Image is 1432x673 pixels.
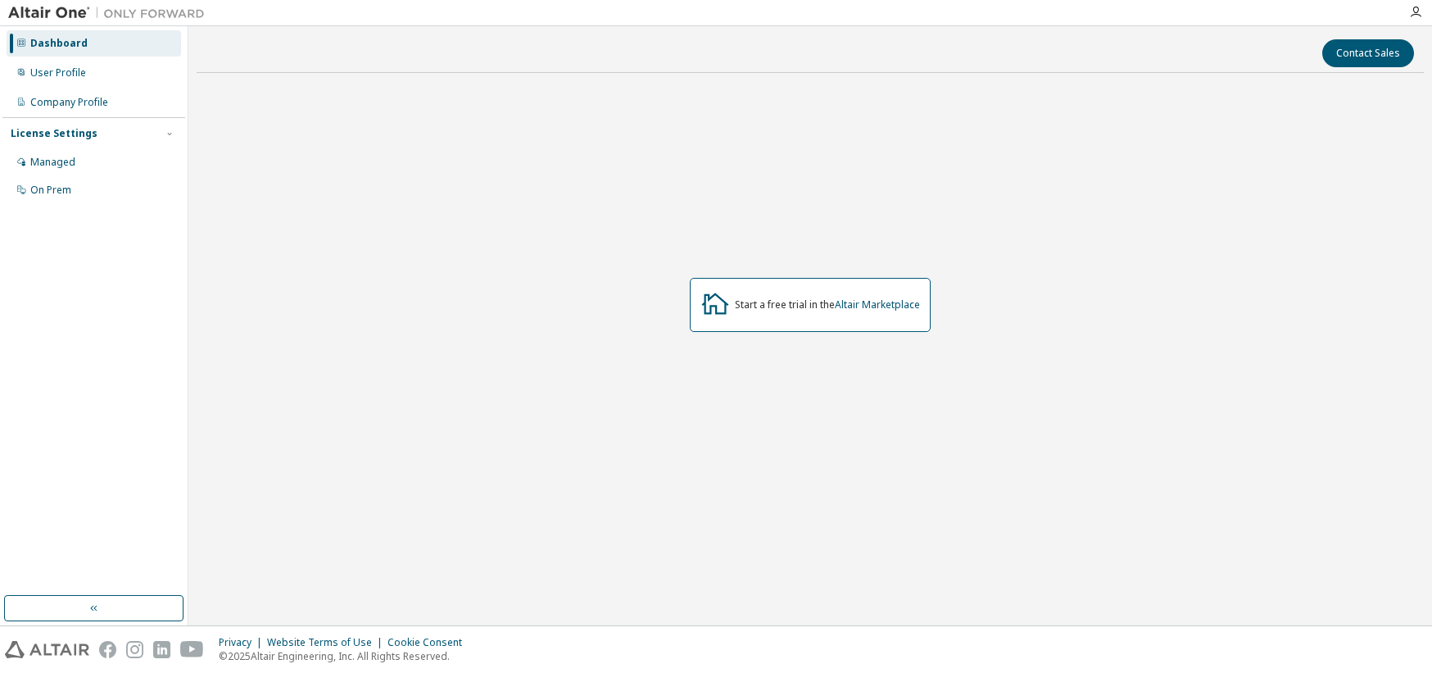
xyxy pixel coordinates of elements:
[11,127,97,140] div: License Settings
[30,184,71,197] div: On Prem
[180,641,204,658] img: youtube.svg
[835,298,920,311] a: Altair Marketplace
[8,5,213,21] img: Altair One
[5,641,89,658] img: altair_logo.svg
[153,641,170,658] img: linkedin.svg
[1322,39,1414,67] button: Contact Sales
[126,641,143,658] img: instagram.svg
[30,66,86,80] div: User Profile
[267,636,387,649] div: Website Terms of Use
[387,636,472,649] div: Cookie Consent
[30,156,75,169] div: Managed
[219,649,472,663] p: © 2025 Altair Engineering, Inc. All Rights Reserved.
[219,636,267,649] div: Privacy
[99,641,116,658] img: facebook.svg
[735,298,920,311] div: Start a free trial in the
[30,96,108,109] div: Company Profile
[30,37,88,50] div: Dashboard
